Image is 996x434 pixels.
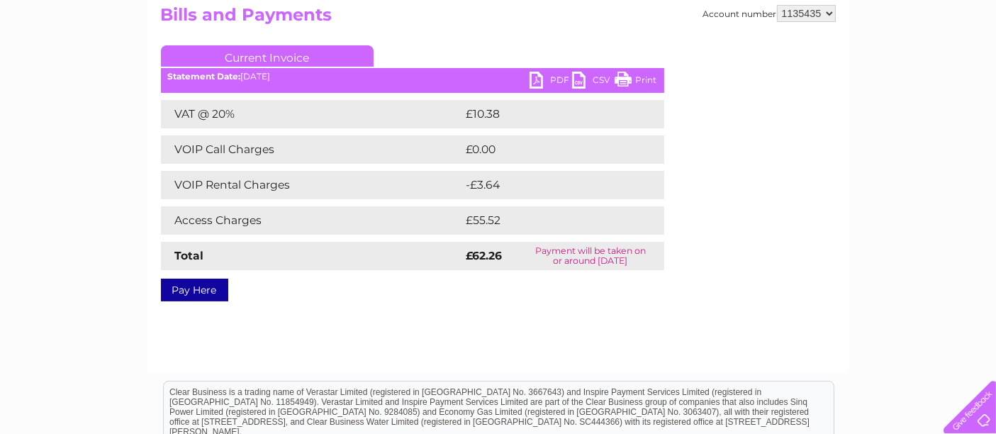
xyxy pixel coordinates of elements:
a: Blog [873,60,893,71]
strong: Total [175,249,204,262]
td: VOIP Rental Charges [161,171,463,199]
a: PDF [530,72,572,92]
strong: £62.26 [466,249,503,262]
td: Payment will be taken on or around [DATE] [517,242,664,270]
td: -£3.64 [463,171,634,199]
a: Current Invoice [161,45,374,67]
td: VOIP Call Charges [161,135,463,164]
b: Statement Date: [168,71,241,82]
h2: Bills and Payments [161,5,836,32]
a: Print [615,72,657,92]
div: [DATE] [161,72,664,82]
a: Water [746,60,773,71]
a: Contact [902,60,936,71]
td: £55.52 [463,206,635,235]
td: VAT @ 20% [161,100,463,128]
td: £0.00 [463,135,632,164]
td: £10.38 [463,100,634,128]
div: Account number [703,5,836,22]
a: Energy [782,60,813,71]
div: Clear Business is a trading name of Verastar Limited (registered in [GEOGRAPHIC_DATA] No. 3667643... [164,8,834,69]
td: Access Charges [161,206,463,235]
a: 0333 014 3131 [729,7,827,25]
img: logo.png [35,37,107,80]
a: Log out [949,60,983,71]
a: Telecoms [822,60,864,71]
a: Pay Here [161,279,228,301]
a: CSV [572,72,615,92]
